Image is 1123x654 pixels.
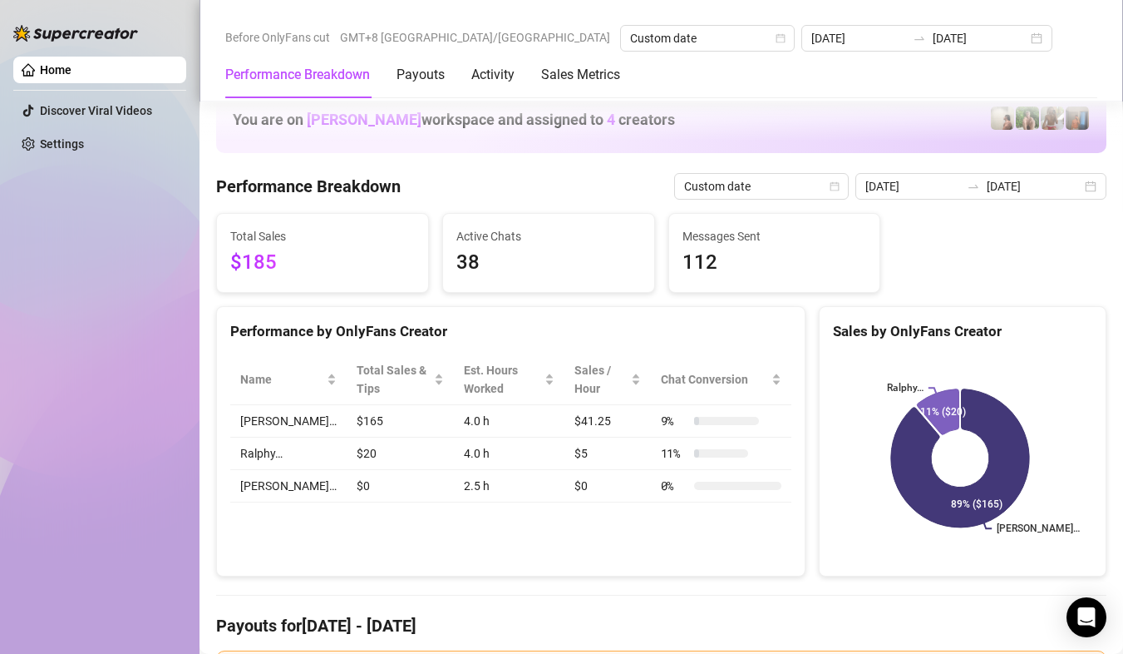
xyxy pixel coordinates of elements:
[230,247,415,279] span: $185
[225,25,330,50] span: Before OnlyFans cut
[230,320,791,343] div: Performance by OnlyFans Creator
[913,32,926,45] span: swap-right
[464,361,541,398] div: Est. Hours Worked
[225,65,370,85] div: Performance Breakdown
[233,111,675,129] h1: You are on workspace and assigned to creators
[347,470,454,503] td: $0
[240,370,323,389] span: Name
[40,137,84,151] a: Settings
[833,320,1092,343] div: Sales by OnlyFans Creator
[230,438,347,470] td: Ralphy…
[682,247,867,279] span: 112
[682,227,867,245] span: Messages Sent
[967,180,980,193] span: to
[230,354,347,405] th: Name
[607,111,615,128] span: 4
[307,111,421,128] span: [PERSON_NAME]
[340,25,610,50] span: GMT+8 [GEOGRAPHIC_DATA]/[GEOGRAPHIC_DATA]
[865,177,960,196] input: Start date
[997,523,1080,535] text: [PERSON_NAME]…
[40,63,71,77] a: Home
[987,177,1081,196] input: End date
[830,181,840,191] span: calendar
[564,470,651,503] td: $0
[456,247,641,279] span: 38
[216,614,1106,637] h4: Payouts for [DATE] - [DATE]
[913,32,926,45] span: to
[661,412,687,430] span: 9 %
[454,470,564,503] td: 2.5 h
[564,405,651,438] td: $41.25
[684,174,839,199] span: Custom date
[347,405,454,438] td: $165
[887,382,924,394] text: Ralphy…
[13,25,138,42] img: logo-BBDzfeDw.svg
[1066,107,1089,130] img: Wayne
[1066,597,1106,637] div: Open Intercom Messenger
[661,444,687,463] span: 11 %
[564,354,651,405] th: Sales / Hour
[651,354,791,405] th: Chat Conversion
[776,33,786,43] span: calendar
[454,405,564,438] td: 4.0 h
[811,29,906,47] input: Start date
[471,65,515,85] div: Activity
[564,438,651,470] td: $5
[230,227,415,245] span: Total Sales
[396,65,445,85] div: Payouts
[456,227,641,245] span: Active Chats
[454,438,564,470] td: 4.0 h
[1041,107,1064,130] img: Nathaniel
[661,370,768,389] span: Chat Conversion
[630,26,785,51] span: Custom date
[967,180,980,193] span: swap-right
[357,361,431,398] span: Total Sales & Tips
[1016,107,1039,130] img: Nathaniel
[230,470,347,503] td: [PERSON_NAME]…
[347,438,454,470] td: $20
[661,477,687,495] span: 0 %
[541,65,620,85] div: Sales Metrics
[574,361,628,398] span: Sales / Hour
[933,29,1027,47] input: End date
[347,354,454,405] th: Total Sales & Tips
[40,104,152,117] a: Discover Viral Videos
[991,107,1014,130] img: Ralphy
[230,405,347,438] td: [PERSON_NAME]…
[216,175,401,198] h4: Performance Breakdown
